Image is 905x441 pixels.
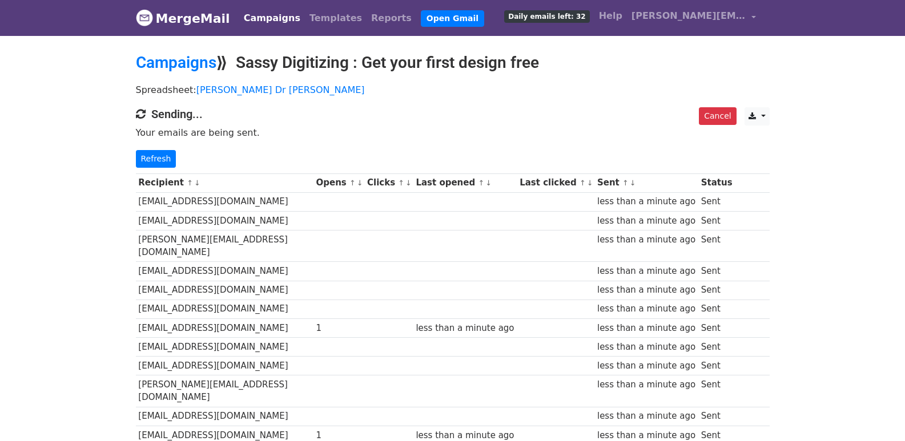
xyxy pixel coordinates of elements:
[421,10,484,27] a: Open Gmail
[597,410,695,423] div: less than a minute ago
[316,322,361,335] div: 1
[413,173,517,192] th: Last opened
[597,215,695,228] div: less than a minute ago
[594,173,698,192] th: Sent
[594,5,627,27] a: Help
[485,179,492,187] a: ↓
[630,179,636,187] a: ↓
[698,211,735,230] td: Sent
[698,281,735,300] td: Sent
[364,173,413,192] th: Clicks
[500,5,594,27] a: Daily emails left: 32
[597,359,695,373] div: less than a minute ago
[136,375,313,407] td: [PERSON_NAME][EMAIL_ADDRESS][DOMAIN_NAME]
[136,84,770,96] p: Spreadsheet:
[136,53,770,72] h2: ⟫ Sassy Digitizing : Get your first design free
[349,179,356,187] a: ↑
[136,230,313,262] td: [PERSON_NAME][EMAIL_ADDRESS][DOMAIN_NAME]
[698,230,735,262] td: Sent
[698,356,735,375] td: Sent
[136,173,313,192] th: Recipient
[597,341,695,354] div: less than a minute ago
[136,356,313,375] td: [EMAIL_ADDRESS][DOMAIN_NAME]
[597,302,695,315] div: less than a minute ago
[698,173,735,192] th: Status
[698,262,735,281] td: Sent
[305,7,367,30] a: Templates
[597,265,695,278] div: less than a minute ago
[597,233,695,246] div: less than a minute ago
[622,179,629,187] a: ↑
[187,179,193,187] a: ↑
[313,173,365,192] th: Opens
[597,195,695,208] div: less than a minute ago
[136,53,216,72] a: Campaigns
[597,322,695,335] div: less than a minute ago
[136,281,313,300] td: [EMAIL_ADDRESS][DOMAIN_NAME]
[587,179,593,187] a: ↓
[136,262,313,281] td: [EMAIL_ADDRESS][DOMAIN_NAME]
[698,407,735,426] td: Sent
[136,150,176,168] a: Refresh
[136,6,230,30] a: MergeMail
[698,192,735,211] td: Sent
[357,179,363,187] a: ↓
[416,322,514,335] div: less than a minute ago
[597,284,695,297] div: less than a minute ago
[698,375,735,407] td: Sent
[597,378,695,391] div: less than a minute ago
[699,107,736,125] a: Cancel
[136,407,313,426] td: [EMAIL_ADDRESS][DOMAIN_NAME]
[239,7,305,30] a: Campaigns
[398,179,404,187] a: ↑
[136,337,313,356] td: [EMAIL_ADDRESS][DOMAIN_NAME]
[504,10,589,23] span: Daily emails left: 32
[136,318,313,337] td: [EMAIL_ADDRESS][DOMAIN_NAME]
[698,318,735,337] td: Sent
[632,9,746,23] span: [PERSON_NAME][EMAIL_ADDRESS][DOMAIN_NAME]
[196,84,365,95] a: [PERSON_NAME] Dr [PERSON_NAME]
[136,127,770,139] p: Your emails are being sent.
[478,179,484,187] a: ↑
[517,173,594,192] th: Last clicked
[405,179,412,187] a: ↓
[136,9,153,26] img: MergeMail logo
[136,192,313,211] td: [EMAIL_ADDRESS][DOMAIN_NAME]
[136,107,770,121] h4: Sending...
[580,179,586,187] a: ↑
[194,179,200,187] a: ↓
[698,337,735,356] td: Sent
[698,300,735,318] td: Sent
[367,7,416,30] a: Reports
[136,211,313,230] td: [EMAIL_ADDRESS][DOMAIN_NAME]
[627,5,761,31] a: [PERSON_NAME][EMAIL_ADDRESS][DOMAIN_NAME]
[136,300,313,318] td: [EMAIL_ADDRESS][DOMAIN_NAME]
